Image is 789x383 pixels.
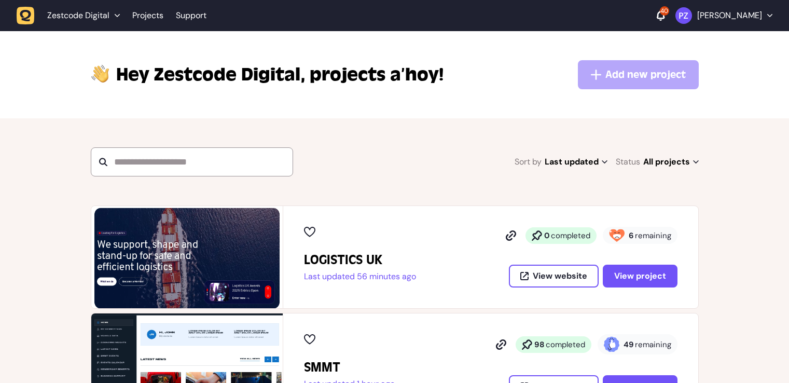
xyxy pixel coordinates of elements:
span: All projects [643,155,699,169]
img: hi-hand [91,62,110,84]
strong: 6 [629,230,634,241]
span: Last updated [545,155,607,169]
span: remaining [635,230,671,241]
span: completed [551,230,590,241]
a: Projects [132,6,163,25]
span: Zestcode Digital [116,62,306,87]
img: Paris Zisis [675,7,692,24]
img: LOGISTICS UK [91,206,283,308]
button: Zestcode Digital [17,6,126,25]
strong: 98 [534,339,545,350]
strong: 0 [544,230,550,241]
h2: SMMT [304,359,395,376]
p: projects a’hoy! [116,62,444,87]
button: View project [603,265,677,288]
span: Zestcode Digital [47,10,109,21]
span: View website [533,272,587,280]
span: remaining [635,339,671,350]
span: Status [616,155,640,169]
button: Add new project [578,60,699,89]
p: [PERSON_NAME] [697,10,762,21]
strong: 49 [624,339,634,350]
span: completed [546,339,585,350]
span: View project [614,272,666,280]
h2: LOGISTICS UK [304,252,416,268]
button: [PERSON_NAME] [675,7,772,24]
p: Last updated 56 minutes ago [304,271,416,282]
span: Sort by [515,155,542,169]
button: View website [509,265,599,288]
a: Support [176,10,206,21]
div: 40 [660,6,669,16]
span: Add new project [605,67,686,82]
